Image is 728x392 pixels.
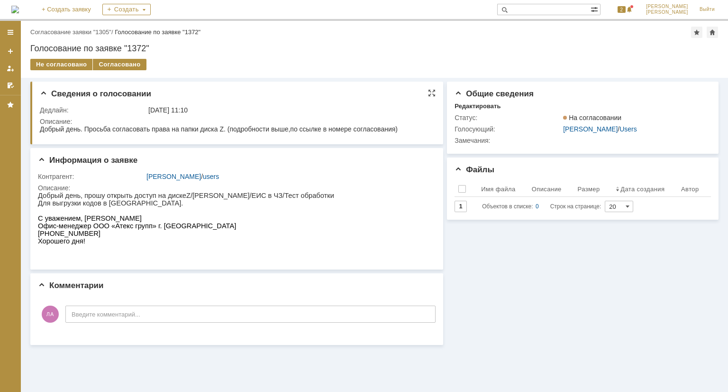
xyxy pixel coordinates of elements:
[482,203,533,210] span: Объектов в списке:
[681,186,699,193] div: Автор
[618,6,626,13] span: 2
[455,125,561,133] div: Голосующий:
[455,103,500,110] div: Редактировать
[115,28,200,36] div: Голосование по заявке "1372"
[563,125,618,133] a: [PERSON_NAME]
[38,281,103,290] span: Комментарии
[428,89,436,97] div: На всю страницу
[455,89,534,98] span: Общие сведения
[481,186,515,193] div: Имя файла
[591,4,600,13] span: Расширенный поиск
[455,165,494,174] span: Файлы
[40,106,146,114] div: Дедлайн:
[455,114,561,121] div: Статус:
[563,125,706,133] div: /
[30,44,719,53] div: Голосование по заявке "1372"
[3,78,18,93] a: Мои согласования
[3,61,18,76] a: Мои заявки
[40,118,432,125] div: Описание:
[619,125,637,133] a: Users
[30,28,115,36] div: /
[38,156,137,165] span: Информация о заявке
[146,173,201,180] a: [PERSON_NAME]
[40,89,151,98] span: Сведения о голосовании
[38,173,145,180] div: Контрагент:
[11,6,19,13] img: logo
[102,4,151,15] div: Создать
[620,186,664,193] div: Дата создания
[646,4,688,9] span: [PERSON_NAME]
[30,28,111,36] a: Согласование заявки "1305"
[578,186,600,193] div: Размер
[482,201,601,212] i: Строк на странице:
[11,6,19,13] a: Перейти на домашнюю страницу
[691,27,702,38] div: Добавить в избранное
[532,186,562,193] div: Описание
[3,44,18,59] a: Создать заявку
[42,306,59,323] span: ЛА
[646,9,688,15] span: [PERSON_NAME]
[574,181,612,197] th: Размер
[612,181,677,197] th: Дата создания
[38,184,432,192] div: Описание:
[148,106,188,114] span: [DATE] 11:10
[203,173,219,180] a: users
[477,181,528,197] th: Имя файла
[455,137,561,144] div: Замечания:
[677,181,711,197] th: Автор
[146,173,430,180] div: /
[707,27,718,38] div: Сделать домашней страницей
[536,201,539,212] div: 0
[563,114,621,121] span: На согласовании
